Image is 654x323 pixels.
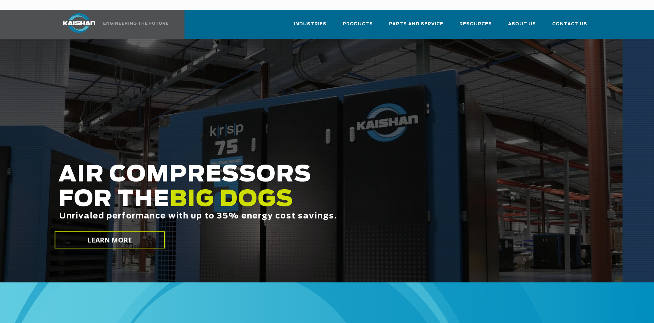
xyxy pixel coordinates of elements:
a: Products [343,16,373,38]
span: BIG DOGS [170,189,294,211]
span: Parts and Service [389,20,444,28]
a: About Us [508,16,536,38]
span: Resources [460,20,492,28]
h2: AIR COMPRESSORS FOR THE [59,163,505,241]
span: Unrivaled performance with up to 35% energy cost savings. [60,212,337,220]
span: Products [343,20,373,28]
span: About Us [508,20,536,28]
a: Parts and Service [389,16,444,38]
a: Industries [294,16,327,38]
span: Contact Us [553,20,588,28]
a: Contact Us [553,16,588,38]
img: Engineering the future [103,22,168,25]
span: Industries [294,20,327,28]
a: Resources [460,16,492,38]
a: Kaishan USA [55,10,170,39]
a: LEARN MORE [54,231,165,249]
img: kaishan logo [55,13,103,33]
span: LEARN MORE [87,235,132,245]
